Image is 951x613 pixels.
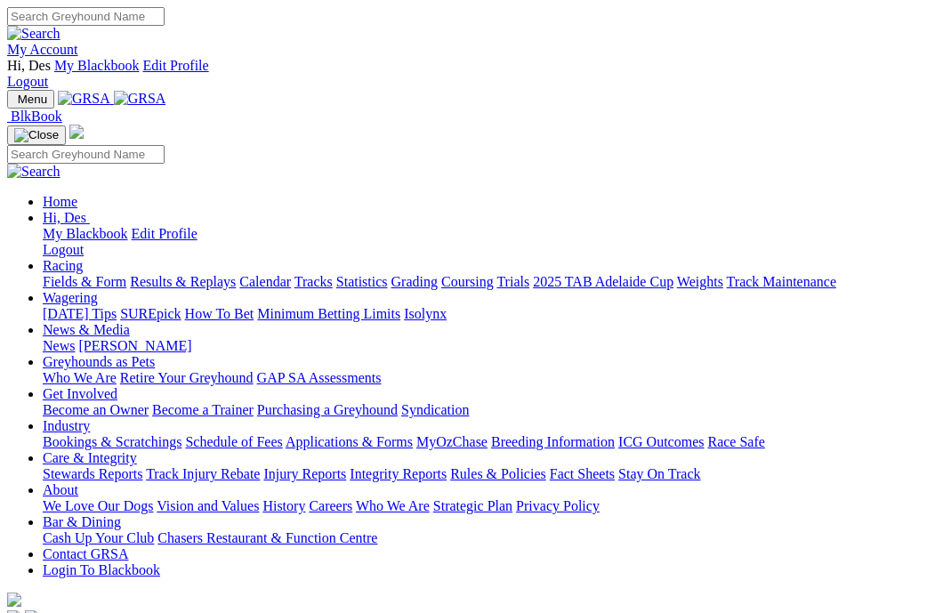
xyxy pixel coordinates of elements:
img: Close [14,128,59,142]
a: Calendar [239,274,291,289]
a: Race Safe [707,434,764,449]
img: GRSA [58,91,110,107]
img: Search [7,164,60,180]
a: Track Injury Rebate [146,466,260,481]
a: History [262,498,305,513]
a: Rules & Policies [450,466,546,481]
a: Trials [496,274,529,289]
div: Get Involved [43,402,944,418]
div: Racing [43,274,944,290]
a: Injury Reports [263,466,346,481]
a: Care & Integrity [43,450,137,465]
a: Greyhounds as Pets [43,354,155,369]
a: Strategic Plan [433,498,512,513]
a: Retire Your Greyhound [120,370,254,385]
a: Become a Trainer [152,402,254,417]
a: Track Maintenance [727,274,836,289]
input: Search [7,7,165,26]
a: GAP SA Assessments [257,370,382,385]
a: Privacy Policy [516,498,600,513]
a: Edit Profile [142,58,208,73]
a: Edit Profile [132,226,197,241]
a: Racing [43,258,83,273]
div: Greyhounds as Pets [43,370,944,386]
a: Coursing [441,274,494,289]
img: logo-grsa-white.png [69,125,84,139]
a: Results & Replays [130,274,236,289]
a: SUREpick [120,306,181,321]
a: BlkBook [7,109,62,124]
div: Wagering [43,306,944,322]
input: Search [7,145,165,164]
img: GRSA [114,91,166,107]
span: BlkBook [11,109,62,124]
div: Care & Integrity [43,466,944,482]
a: Logout [7,74,48,89]
a: We Love Our Dogs [43,498,153,513]
a: Purchasing a Greyhound [257,402,398,417]
a: Wagering [43,290,98,305]
a: Vision and Values [157,498,259,513]
a: Login To Blackbook [43,562,160,577]
a: Home [43,194,77,209]
a: Bookings & Scratchings [43,434,181,449]
a: My Account [7,42,78,57]
a: ICG Outcomes [618,434,704,449]
span: Hi, Des [43,210,86,225]
div: Hi, Des [43,226,944,258]
a: Contact GRSA [43,546,128,561]
a: [DATE] Tips [43,306,117,321]
a: Who We Are [43,370,117,385]
a: Who We Are [356,498,430,513]
a: Careers [309,498,352,513]
a: Industry [43,418,90,433]
a: News [43,338,75,353]
a: Isolynx [404,306,447,321]
a: Bar & Dining [43,514,121,529]
div: Industry [43,434,944,450]
div: News & Media [43,338,944,354]
a: Schedule of Fees [185,434,282,449]
a: Weights [677,274,723,289]
a: Tracks [294,274,333,289]
a: Statistics [336,274,388,289]
div: Bar & Dining [43,530,944,546]
img: Search [7,26,60,42]
a: Applications & Forms [286,434,413,449]
a: About [43,482,78,497]
a: Fact Sheets [550,466,615,481]
button: Toggle navigation [7,90,54,109]
span: Hi, Des [7,58,51,73]
a: [PERSON_NAME] [78,338,191,353]
span: Menu [18,93,47,106]
a: 2025 TAB Adelaide Cup [533,274,673,289]
a: My Blackbook [43,226,128,241]
a: Fields & Form [43,274,126,289]
a: Stewards Reports [43,466,142,481]
a: Syndication [401,402,469,417]
a: Cash Up Your Club [43,530,154,545]
a: Hi, Des [43,210,90,225]
a: Grading [391,274,438,289]
a: News & Media [43,322,130,337]
a: Become an Owner [43,402,149,417]
a: Breeding Information [491,434,615,449]
button: Toggle navigation [7,125,66,145]
img: logo-grsa-white.png [7,593,21,607]
div: About [43,498,944,514]
a: How To Bet [185,306,254,321]
a: Stay On Track [618,466,700,481]
div: My Account [7,58,944,90]
a: Chasers Restaurant & Function Centre [157,530,377,545]
a: Integrity Reports [350,466,447,481]
a: Minimum Betting Limits [257,306,400,321]
a: My Blackbook [54,58,140,73]
a: Get Involved [43,386,117,401]
a: Logout [43,242,84,257]
a: MyOzChase [416,434,488,449]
